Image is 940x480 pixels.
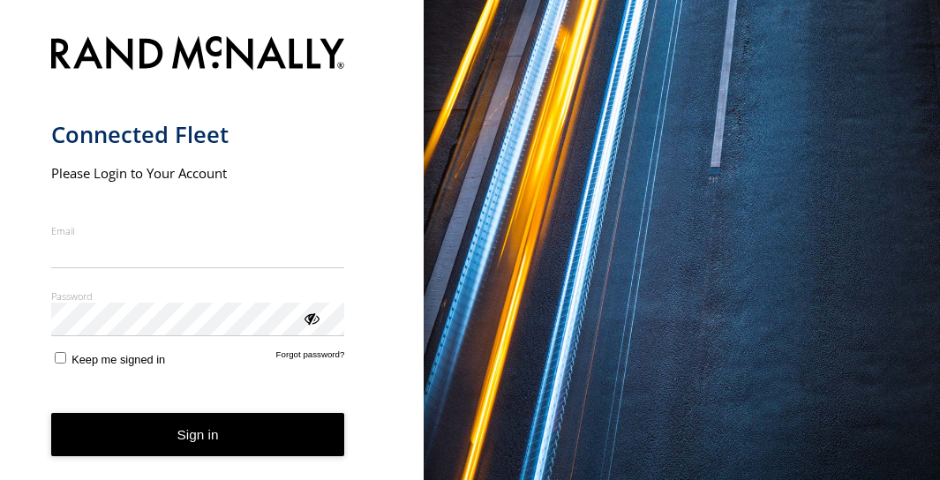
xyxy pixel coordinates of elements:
[71,353,165,366] span: Keep me signed in
[55,352,66,364] input: Keep me signed in
[302,309,320,326] div: ViewPassword
[51,224,345,237] label: Email
[51,164,345,182] h2: Please Login to Your Account
[276,349,345,366] a: Forgot password?
[51,33,345,78] img: Rand McNally
[51,413,345,456] button: Sign in
[51,120,345,149] h1: Connected Fleet
[51,289,345,303] label: Password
